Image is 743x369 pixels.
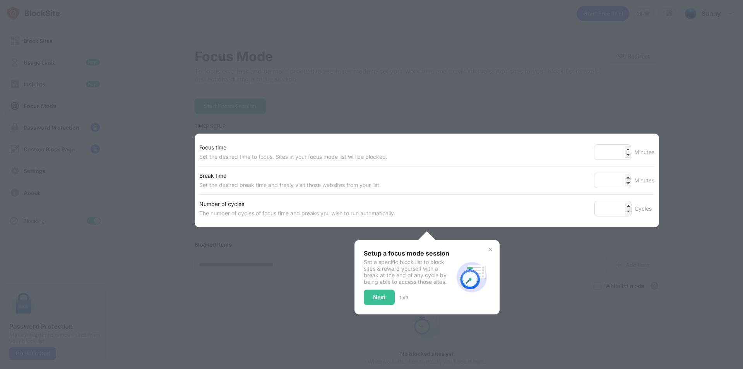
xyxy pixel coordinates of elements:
div: Break time [199,171,381,180]
img: x-button.svg [487,246,493,252]
div: Focus time [199,143,387,152]
img: focus-mode-timer.svg [453,259,490,296]
div: The number of cycles of focus time and breaks you wish to run automatically. [199,209,395,218]
div: Set the desired time to focus. Sites in your focus mode list will be blocked. [199,152,387,161]
div: Set the desired break time and freely visit those websites from your list. [199,180,381,190]
div: Number of cycles [199,199,395,209]
div: Set a specific block list to block sites & reward yourself with a break at the end of any cycle b... [364,259,453,285]
div: Setup a focus mode session [364,249,453,257]
div: Cycles [635,204,654,213]
div: Minutes [634,176,654,185]
div: Minutes [634,148,654,157]
div: 1 of 3 [399,295,408,300]
div: Next [373,294,385,300]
